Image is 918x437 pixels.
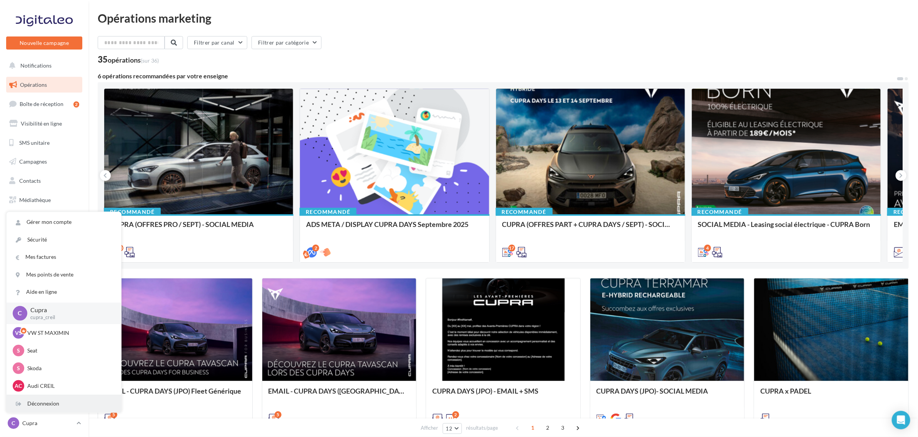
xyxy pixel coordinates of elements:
span: Afficher [421,424,438,432]
div: 5 [110,411,117,418]
a: C Cupra [6,416,82,430]
a: Mes points de vente [7,266,121,283]
a: SMS unitaire [5,135,84,151]
div: CUPRA (OFFRES PART + CUPRA DAYS / SEPT) - SOCIAL MEDIA [502,220,679,236]
span: Boîte de réception [20,101,63,107]
a: Aide en ligne [7,283,121,301]
div: Recommandé [300,208,357,216]
div: Opérations marketing [98,12,909,24]
a: Campagnes DataOnDemand [5,256,84,278]
span: 12 [446,425,453,432]
span: (sur 36) [141,57,159,64]
div: Recommandé [104,208,161,216]
div: SOCIAL MEDIA - Leasing social électrique - CUPRA Born [698,220,875,236]
span: Notifications [20,62,52,69]
button: Filtrer par canal [187,36,247,49]
div: CUPRA (OFFRES PRO / SEPT) - SOCIAL MEDIA [110,220,287,236]
div: 35 [98,55,159,64]
p: Seat [27,347,112,354]
span: Contacts [19,177,41,184]
a: Opérations [5,77,84,93]
div: CUPRA DAYS (JPO)- SOCIAL MEDIA [596,387,738,402]
div: Déconnexion [7,395,121,412]
a: Boîte de réception2 [5,96,84,112]
span: S [17,347,20,354]
button: Nouvelle campagne [6,36,82,50]
span: AC [15,382,22,390]
a: Contacts [5,173,84,189]
span: C [12,419,15,427]
span: VS [15,329,22,337]
div: 5 [275,411,282,418]
div: 2 [452,411,459,418]
div: EMAIL - CUPRA DAYS ([GEOGRAPHIC_DATA]) Private Générique [268,387,410,402]
p: Cupra [30,306,109,315]
span: 2 [541,422,554,434]
p: VW ST MAXIMIN [27,329,112,337]
div: CUPRA x PADEL [760,387,902,402]
p: Skoda [27,364,112,372]
p: cupra_creil [30,314,109,321]
span: 1 [526,422,539,434]
div: 17 [508,245,515,252]
a: PLV et print personnalisable [5,230,84,253]
div: CUPRA DAYS (JPO) - EMAIL + SMS [432,387,574,402]
div: 2 [312,245,319,252]
span: S [17,364,20,372]
div: Recommandé [691,208,748,216]
div: 2 [73,101,79,108]
span: C [18,309,22,318]
div: Recommandé [496,208,553,216]
div: opérations [108,56,159,63]
span: Opérations [20,81,47,88]
span: Médiathèque [19,197,51,203]
a: Médiathèque [5,192,84,208]
p: Cupra [22,419,73,427]
div: 4 [704,245,711,252]
a: Gérer mon compte [7,214,121,231]
span: SMS unitaire [19,139,50,146]
span: Visibilité en ligne [21,120,62,127]
p: Audi CREIL [27,382,112,390]
button: 12 [443,423,462,434]
button: Filtrer par catégorie [252,36,322,49]
div: 6 opérations recommandées par votre enseigne [98,73,896,79]
button: Notifications [5,58,81,74]
div: EMAIL - CUPRA DAYS (JPO) Fleet Générique [104,387,246,402]
div: Open Intercom Messenger [892,411,910,429]
span: 3 [556,422,569,434]
a: Sécurité [7,231,121,248]
div: ADS META / DISPLAY CUPRA DAYS Septembre 2025 [306,220,483,236]
span: Campagnes [19,158,47,165]
a: Visibilité en ligne [5,116,84,132]
span: résultats/page [466,424,498,432]
a: Calendrier [5,211,84,227]
a: Campagnes [5,154,84,170]
a: Mes factures [7,248,121,266]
